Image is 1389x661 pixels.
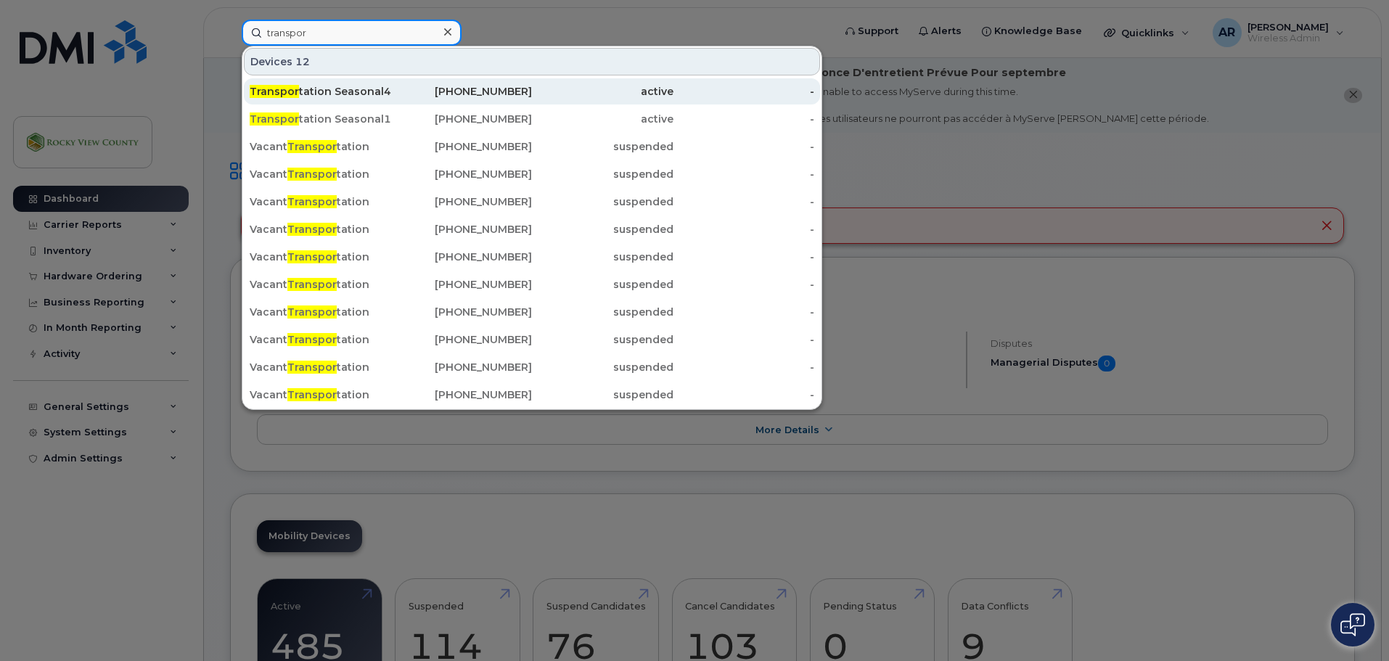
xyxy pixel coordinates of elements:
[250,167,391,181] div: Vacant tation
[673,305,815,319] div: -
[244,327,820,353] a: VacantTransportation[PHONE_NUMBER]suspended-
[250,112,391,126] div: tation Seasonal1
[673,277,815,292] div: -
[391,167,533,181] div: [PHONE_NUMBER]
[673,112,815,126] div: -
[287,140,337,153] span: Transpor
[244,271,820,297] a: VacantTransportation[PHONE_NUMBER]suspended-
[673,360,815,374] div: -
[250,250,391,264] div: Vacant tation
[673,167,815,181] div: -
[391,194,533,209] div: [PHONE_NUMBER]
[532,332,673,347] div: suspended
[287,195,337,208] span: Transpor
[250,112,299,126] span: Transpor
[673,139,815,154] div: -
[244,134,820,160] a: VacantTransportation[PHONE_NUMBER]suspended-
[244,299,820,325] a: VacantTransportation[PHONE_NUMBER]suspended-
[244,161,820,187] a: VacantTransportation[PHONE_NUMBER]suspended-
[250,332,391,347] div: Vacant tation
[391,222,533,237] div: [PHONE_NUMBER]
[287,361,337,374] span: Transpor
[673,222,815,237] div: -
[295,54,310,69] span: 12
[244,216,820,242] a: VacantTransportation[PHONE_NUMBER]suspended-
[391,277,533,292] div: [PHONE_NUMBER]
[673,194,815,209] div: -
[287,388,337,401] span: Transpor
[250,387,391,402] div: Vacant tation
[673,84,815,99] div: -
[532,84,673,99] div: active
[287,168,337,181] span: Transpor
[673,332,815,347] div: -
[250,222,391,237] div: Vacant tation
[250,360,391,374] div: Vacant tation
[532,167,673,181] div: suspended
[287,278,337,291] span: Transpor
[532,222,673,237] div: suspended
[391,250,533,264] div: [PHONE_NUMBER]
[250,84,391,99] div: tation Seasonal4
[244,78,820,104] a: Transportation Seasonal4[PHONE_NUMBER]active-
[532,194,673,209] div: suspended
[532,360,673,374] div: suspended
[244,354,820,380] a: VacantTransportation[PHONE_NUMBER]suspended-
[391,139,533,154] div: [PHONE_NUMBER]
[244,48,820,75] div: Devices
[250,85,299,98] span: Transpor
[391,360,533,374] div: [PHONE_NUMBER]
[391,112,533,126] div: [PHONE_NUMBER]
[250,305,391,319] div: Vacant tation
[532,112,673,126] div: active
[250,277,391,292] div: Vacant tation
[287,223,337,236] span: Transpor
[532,139,673,154] div: suspended
[244,106,820,132] a: Transportation Seasonal1[PHONE_NUMBER]active-
[250,139,391,154] div: Vacant tation
[287,250,337,263] span: Transpor
[391,305,533,319] div: [PHONE_NUMBER]
[673,387,815,402] div: -
[532,277,673,292] div: suspended
[532,305,673,319] div: suspended
[250,194,391,209] div: Vacant tation
[287,333,337,346] span: Transpor
[673,250,815,264] div: -
[244,244,820,270] a: VacantTransportation[PHONE_NUMBER]suspended-
[391,84,533,99] div: [PHONE_NUMBER]
[391,387,533,402] div: [PHONE_NUMBER]
[244,382,820,408] a: VacantTransportation[PHONE_NUMBER]suspended-
[391,332,533,347] div: [PHONE_NUMBER]
[287,305,337,319] span: Transpor
[244,189,820,215] a: VacantTransportation[PHONE_NUMBER]suspended-
[1340,613,1365,636] img: Open chat
[532,387,673,402] div: suspended
[532,250,673,264] div: suspended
